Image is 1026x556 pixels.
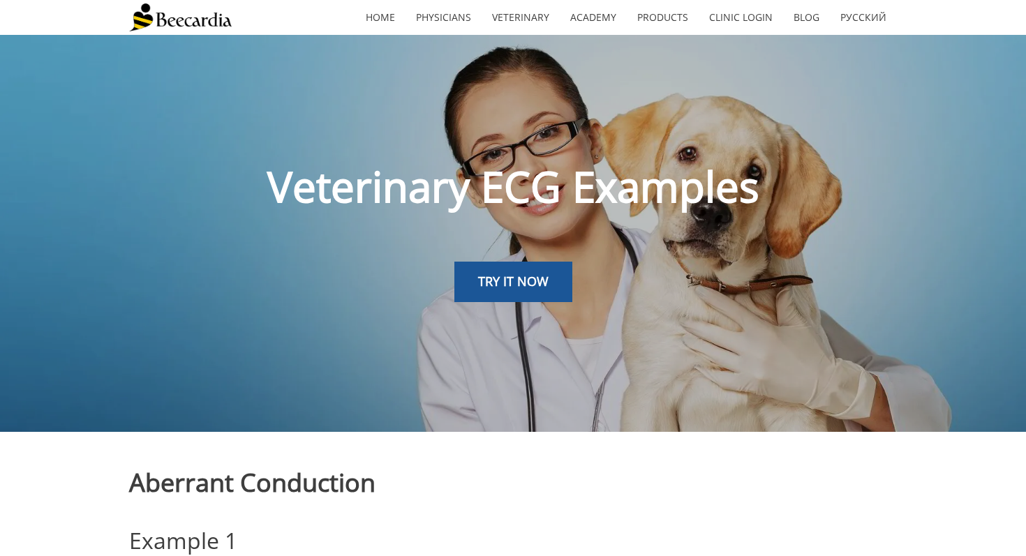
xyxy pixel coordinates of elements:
a: Blog [783,1,830,33]
a: home [355,1,406,33]
a: Physicians [406,1,482,33]
a: Products [627,1,699,33]
span: TRY IT NOW [478,273,549,290]
a: Academy [560,1,627,33]
a: Русский [830,1,897,33]
span: Aberrant Conduction [129,465,376,499]
a: Veterinary [482,1,560,33]
a: TRY IT NOW [454,262,572,302]
a: Clinic Login [699,1,783,33]
span: Veterinary ECG Examples [267,158,759,215]
img: Beecardia [129,3,232,31]
span: Example 1 [129,525,237,555]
